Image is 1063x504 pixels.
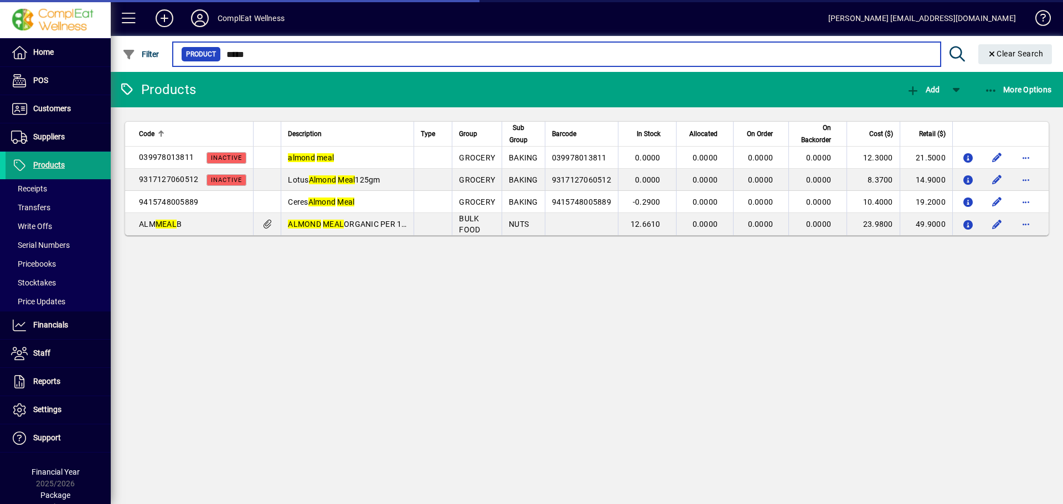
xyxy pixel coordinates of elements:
span: 0.0000 [748,220,773,228]
button: Add [147,8,182,28]
span: Transfers [11,203,50,212]
span: 0.0000 [693,198,718,206]
td: 12.3000 [847,147,899,169]
span: 0.0000 [693,153,718,162]
span: Stocktakes [11,278,56,287]
span: 0.0000 [806,198,832,206]
td: 23.9800 [847,213,899,235]
span: On Order [747,128,773,140]
div: Allocated [683,128,727,140]
span: 0.0000 [806,153,832,162]
span: 0.0000 [693,175,718,184]
span: Inactive [211,154,242,162]
span: NUTS [509,220,529,228]
span: BAKING [509,175,538,184]
em: Meal [337,198,354,206]
div: On Backorder [796,122,841,146]
span: Price Updates [11,297,65,306]
td: 10.4000 [847,191,899,213]
span: Package [40,491,70,500]
div: Products [119,81,196,98]
a: Price Updates [6,292,111,311]
em: meal [317,153,334,162]
span: Inactive [211,176,242,184]
em: almond [288,153,315,162]
em: ALMOND [288,220,321,228]
div: Type [421,128,445,140]
a: Customers [6,95,111,123]
span: Settings [33,405,61,414]
a: Serial Numbers [6,236,111,254]
span: 039978013811 [552,153,607,162]
span: 9415748005889 [139,198,198,206]
span: 0.0000 [748,175,773,184]
div: Description [288,128,407,140]
span: Clear Search [987,49,1044,58]
button: Filter [120,44,162,64]
em: Almond [308,198,336,206]
a: Settings [6,396,111,424]
span: BAKING [509,153,538,162]
td: 8.3700 [847,169,899,191]
span: Staff [33,349,50,357]
span: Add [906,85,940,94]
span: Group [459,128,477,140]
span: 9415748005889 [552,198,611,206]
a: Transfers [6,198,111,217]
span: Product [186,49,216,60]
button: Edit [988,171,1006,189]
span: ALM B [139,220,182,228]
span: 0.0000 [635,175,660,184]
span: GROCERY [459,198,495,206]
span: Code [139,128,154,140]
span: -0.2900 [633,198,660,206]
a: Suppliers [6,123,111,151]
em: MEAL [156,220,177,228]
button: More options [1017,149,1035,167]
div: Sub Group [509,122,538,146]
a: Staff [6,340,111,367]
span: 0.0000 [806,220,832,228]
div: Group [459,128,495,140]
a: Reports [6,368,111,396]
span: BULK FOOD [459,214,480,234]
span: GROCERY [459,153,495,162]
a: Stocktakes [6,273,111,292]
a: Write Offs [6,217,111,236]
span: Sub Group [509,122,528,146]
span: Pricebooks [11,259,56,268]
span: 0.0000 [748,198,773,206]
span: Type [421,128,435,140]
td: 14.9000 [900,169,952,191]
button: Profile [182,8,218,28]
span: Receipts [11,184,47,193]
span: 9317127060512 [552,175,611,184]
span: Filter [122,50,159,59]
div: Barcode [552,128,611,140]
span: 0.0000 [635,153,660,162]
em: MEAL [323,220,344,228]
button: Add [904,80,942,100]
em: Meal [338,175,355,184]
span: 039978013811 [139,153,194,162]
span: ORGANIC PER 1KG [288,220,412,228]
div: In Stock [625,128,670,140]
button: More options [1017,171,1035,189]
a: Receipts [6,179,111,198]
button: More options [1017,193,1035,211]
button: More Options [982,80,1055,100]
button: Edit [988,215,1006,233]
span: Lotus 125gm [288,175,380,184]
span: Cost ($) [869,128,893,140]
span: Support [33,433,61,442]
td: 49.9000 [900,213,952,235]
div: Code [139,128,246,140]
a: Financials [6,311,111,339]
span: GROCERY [459,175,495,184]
em: Almond [309,175,337,184]
span: Serial Numbers [11,241,70,250]
div: On Order [740,128,783,140]
td: 19.2000 [900,191,952,213]
span: Home [33,48,54,56]
a: Pricebooks [6,254,111,273]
